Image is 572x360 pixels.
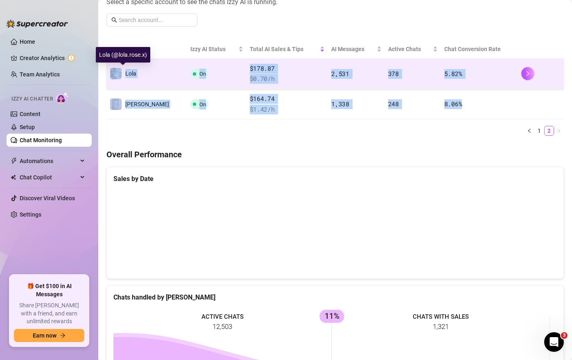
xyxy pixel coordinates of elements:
[11,158,17,164] span: thunderbolt
[33,332,57,339] span: Earn now
[554,126,564,136] li: Next Page
[250,105,325,114] span: $ 1.42 /h
[119,16,192,25] input: Search account...
[187,40,246,59] th: Izzy AI Status
[56,92,69,104] img: AI Chatter
[14,329,84,342] button: Earn nowarrow-right
[60,333,66,338] span: arrow-right
[20,71,60,78] a: Team Analytics
[7,20,68,28] img: logo-BBDzfeDw.svg
[331,100,349,108] span: 1,338
[545,126,554,135] a: 2
[246,40,328,59] th: Total AI Sales & Tips
[441,40,518,59] th: Chat Conversion Rate
[388,100,399,108] span: 248
[20,154,78,168] span: Automations
[199,71,206,77] span: On
[11,174,16,180] img: Chat Copilot
[250,45,319,54] span: Total AI Sales & Tips
[110,68,122,79] img: Lola
[250,64,325,74] span: $178.87
[525,71,531,76] span: right
[331,45,375,54] span: AI Messages
[113,174,557,184] div: Sales by Date
[125,101,169,107] span: [PERSON_NAME]
[561,332,567,339] span: 3
[20,51,85,65] a: Creator Analytics exclamation-circle
[521,67,534,80] button: right
[14,282,84,298] span: 🎁 Get $100 in AI Messages
[20,137,62,143] a: Chat Monitoring
[199,101,206,107] span: On
[534,126,544,136] li: 1
[190,45,236,54] span: Izzy AI Status
[111,17,117,23] span: search
[554,126,564,136] button: right
[556,128,561,133] span: right
[328,40,384,59] th: AI Messages
[106,40,187,59] th: Creator
[20,171,78,184] span: Chat Copilot
[331,69,349,78] span: 2,531
[388,45,431,54] span: Active Chats
[535,126,544,135] a: 1
[525,126,534,136] button: left
[20,124,35,130] a: Setup
[385,40,441,59] th: Active Chats
[444,69,462,78] span: 5.82 %
[110,98,122,110] img: Hyunnie
[444,100,462,108] span: 8.06 %
[125,70,136,77] span: Lola
[525,126,534,136] li: Previous Page
[250,94,325,104] span: $164.74
[11,95,53,103] span: Izzy AI Chatter
[20,211,41,218] a: Settings
[14,302,84,326] span: Share [PERSON_NAME] with a friend, and earn unlimited rewards
[388,69,399,78] span: 378
[106,149,564,160] h4: Overall Performance
[20,111,41,117] a: Content
[250,74,325,84] span: $ 0.70 /h
[20,195,75,201] a: Discover Viral Videos
[113,292,557,302] div: Chats handled by [PERSON_NAME]
[544,126,554,136] li: 2
[527,128,532,133] span: left
[20,38,35,45] a: Home
[544,332,564,352] iframe: Intercom live chat
[96,47,150,63] div: Lola (@lola.rose.x)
